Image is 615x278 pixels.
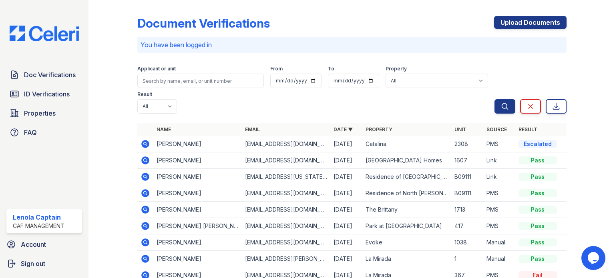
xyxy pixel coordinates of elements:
td: Link [483,152,515,169]
td: Residence of North [PERSON_NAME] [362,185,451,202]
td: Park at [GEOGRAPHIC_DATA] [362,218,451,234]
label: From [270,66,283,72]
div: Escalated [519,140,557,148]
span: Properties [24,108,56,118]
div: Pass [519,238,557,246]
td: PMS [483,136,515,152]
a: Upload Documents [494,16,567,29]
div: CAF Management [13,222,64,230]
td: [EMAIL_ADDRESS][US_STATE][DOMAIN_NAME] [242,169,330,185]
td: Residence of [GEOGRAPHIC_DATA] [362,169,451,185]
td: [DATE] [330,185,362,202]
span: Account [21,240,46,249]
td: [DATE] [330,169,362,185]
label: Applicant or unit [137,66,176,72]
td: Evoke [362,234,451,251]
td: [EMAIL_ADDRESS][DOMAIN_NAME] [242,185,330,202]
td: Link [483,169,515,185]
td: 417 [451,218,483,234]
a: Property [366,126,392,132]
img: CE_Logo_Blue-a8612792a0a2168367f1c8372b55b34899dd931a85d93a1a3d3e32e68fde9ad4.png [3,26,85,41]
td: PMS [483,218,515,234]
a: Date ▼ [334,126,353,132]
a: Result [519,126,537,132]
div: Pass [519,156,557,164]
label: To [328,66,334,72]
td: [DATE] [330,152,362,169]
a: FAQ [6,124,82,140]
iframe: chat widget [581,246,607,270]
td: Manual [483,234,515,251]
td: [DATE] [330,251,362,267]
td: The Brittany [362,202,451,218]
td: 1 [451,251,483,267]
td: Manual [483,251,515,267]
td: [EMAIL_ADDRESS][DOMAIN_NAME] [242,152,330,169]
p: You have been logged in [141,40,563,50]
td: 1713 [451,202,483,218]
a: Name [157,126,171,132]
label: Result [137,91,152,98]
td: [EMAIL_ADDRESS][DOMAIN_NAME] [242,234,330,251]
a: Sign out [3,256,85,272]
td: [EMAIL_ADDRESS][PERSON_NAME][DOMAIN_NAME] [242,251,330,267]
td: [PERSON_NAME] [153,136,242,152]
td: [PERSON_NAME] [153,169,242,185]
a: Email [245,126,260,132]
td: [PERSON_NAME] [153,185,242,202]
a: Unit [454,126,466,132]
a: Account [3,236,85,252]
td: [PERSON_NAME] [153,202,242,218]
div: Pass [519,189,557,197]
div: Lenola Captain [13,212,64,222]
td: [PERSON_NAME] [153,152,242,169]
td: Catalina [362,136,451,152]
td: [DATE] [330,234,362,251]
div: Pass [519,173,557,181]
span: ID Verifications [24,89,70,99]
a: Doc Verifications [6,67,82,83]
a: Source [486,126,507,132]
span: Sign out [21,259,45,268]
a: ID Verifications [6,86,82,102]
div: Pass [519,222,557,230]
td: 1038 [451,234,483,251]
td: PMS [483,185,515,202]
td: [EMAIL_ADDRESS][DOMAIN_NAME] [242,136,330,152]
td: PMS [483,202,515,218]
div: Pass [519,206,557,214]
td: [GEOGRAPHIC_DATA] Homes [362,152,451,169]
div: Pass [519,255,557,263]
td: [EMAIL_ADDRESS][DOMAIN_NAME] [242,218,330,234]
td: [DATE] [330,218,362,234]
span: Doc Verifications [24,70,76,80]
a: Properties [6,105,82,121]
td: [PERSON_NAME] [153,251,242,267]
td: 2308 [451,136,483,152]
td: La Mirada [362,251,451,267]
span: FAQ [24,128,37,137]
td: 1607 [451,152,483,169]
td: [DATE] [330,202,362,218]
td: [PERSON_NAME] [PERSON_NAME] [PERSON_NAME] [153,218,242,234]
td: B09111 [451,185,483,202]
input: Search by name, email, or unit number [137,74,264,88]
td: [EMAIL_ADDRESS][DOMAIN_NAME] [242,202,330,218]
td: [PERSON_NAME] [153,234,242,251]
label: Property [386,66,407,72]
td: [DATE] [330,136,362,152]
td: B09111 [451,169,483,185]
div: Document Verifications [137,16,270,30]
